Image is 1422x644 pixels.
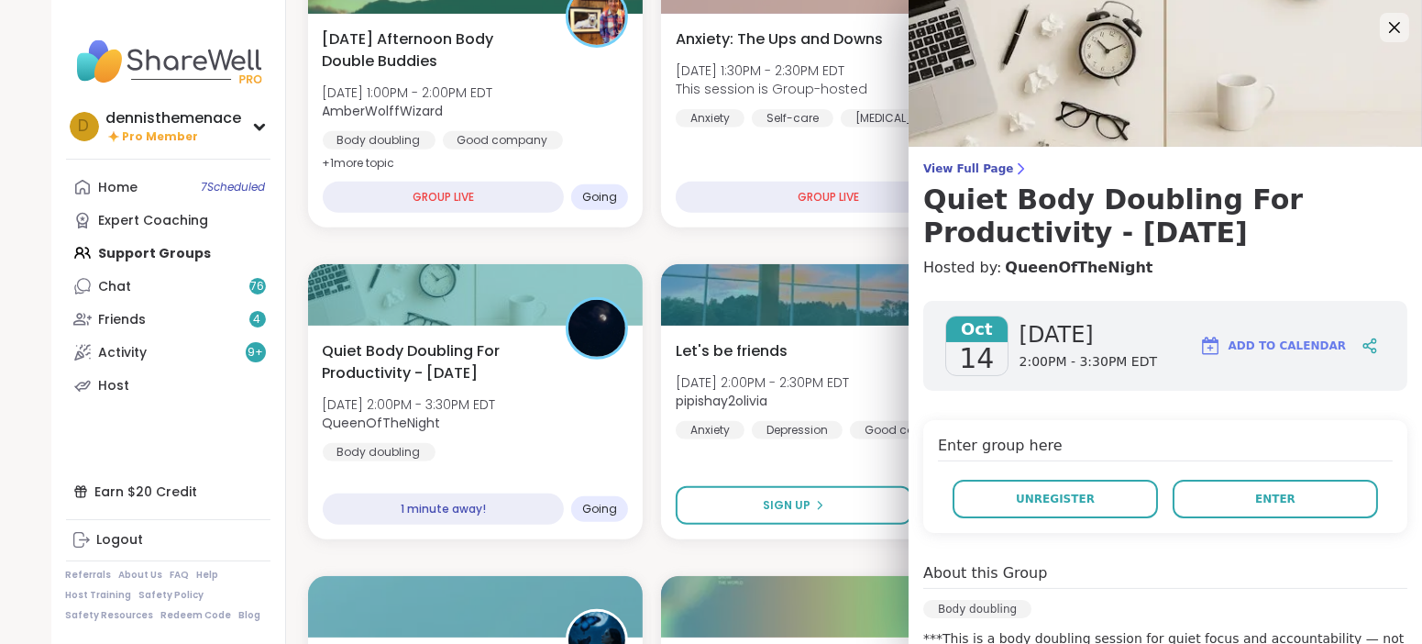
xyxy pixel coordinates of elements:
h4: Enter group here [938,435,1393,461]
b: pipishay2olivia [676,392,767,410]
span: [DATE] 2:00PM - 2:30PM EDT [676,373,849,392]
a: Friends4 [66,303,270,336]
div: Earn $20 Credit [66,475,270,508]
img: ShareWell Logomark [1199,335,1221,357]
div: Body doubling [323,443,435,461]
span: [DATE] 1:30PM - 2:30PM EDT [676,61,867,80]
a: About Us [119,569,163,582]
span: Add to Calendar [1229,338,1346,354]
div: dennisthemenace [106,108,242,128]
span: Enter [1255,491,1295,507]
div: GROUP LIVE [676,182,981,213]
b: AmberWolffWizard [323,102,444,120]
a: Host Training [66,589,132,602]
a: QueenOfTheNight [1005,257,1152,279]
div: Activity [99,344,148,362]
div: GROUP LIVE [323,182,564,213]
a: Redeem Code [161,609,232,622]
span: 7 Scheduled [202,180,266,194]
a: Host [66,369,270,402]
h3: Quiet Body Doubling For Productivity - [DATE] [923,183,1407,250]
span: Sign Up [763,497,810,514]
div: Body doubling [923,600,1031,618]
div: 1 minute away! [323,494,564,525]
div: [MEDICAL_DATA] [841,109,962,128]
span: Quiet Body Doubling For Productivity - [DATE] [323,340,546,384]
a: Blog [239,609,261,622]
span: 9 + [248,345,263,361]
img: ShareWell Nav Logo [66,29,270,94]
a: FAQ [171,569,190,582]
div: Logout [97,531,144,550]
div: Home [99,179,138,197]
span: Pro Member [123,129,199,145]
button: Sign Up [676,486,912,525]
div: Good company [850,421,970,439]
div: Host [99,377,130,395]
div: Body doubling [323,131,435,150]
button: Unregister [953,480,1158,518]
a: Help [197,569,219,582]
img: QueenOfTheNight [568,300,625,357]
span: [DATE] [1020,320,1158,350]
a: Activity9+ [66,336,270,369]
a: Home7Scheduled [66,171,270,204]
span: View Full Page [923,161,1407,176]
button: Enter [1173,480,1378,518]
div: Good company [443,131,563,150]
span: 2:00PM - 3:30PM EDT [1020,353,1158,372]
a: Chat76 [66,270,270,303]
span: [DATE] Afternoon Body Double Buddies [323,28,546,72]
div: Friends [99,311,147,329]
div: Anxiety [676,109,744,128]
span: d [79,115,90,139]
div: Self-care [752,109,833,128]
span: 76 [250,279,264,294]
span: This session is Group-hosted [676,80,867,98]
span: Oct [946,316,1008,342]
span: Going [582,190,617,205]
div: Chat [99,278,132,296]
span: Going [582,502,617,516]
h4: About this Group [923,562,1047,584]
div: Expert Coaching [99,212,209,230]
span: [DATE] 1:00PM - 2:00PM EDT [323,83,493,102]
span: Unregister [1016,491,1095,507]
a: Safety Policy [139,589,204,602]
span: [DATE] 2:00PM - 3:30PM EDT [323,395,496,414]
a: Referrals [66,569,112,582]
span: 4 [254,312,261,328]
span: 14 [959,342,994,375]
a: View Full PageQuiet Body Doubling For Productivity - [DATE] [923,161,1407,250]
b: QueenOfTheNight [323,414,441,432]
span: Let's be friends [676,340,788,362]
button: Add to Calendar [1191,324,1354,368]
a: Logout [66,524,270,557]
div: Anxiety [676,421,744,439]
div: Depression [752,421,843,439]
h4: Hosted by: [923,257,1407,279]
a: Expert Coaching [66,204,270,237]
span: Anxiety: The Ups and Downs [676,28,883,50]
a: Safety Resources [66,609,154,622]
